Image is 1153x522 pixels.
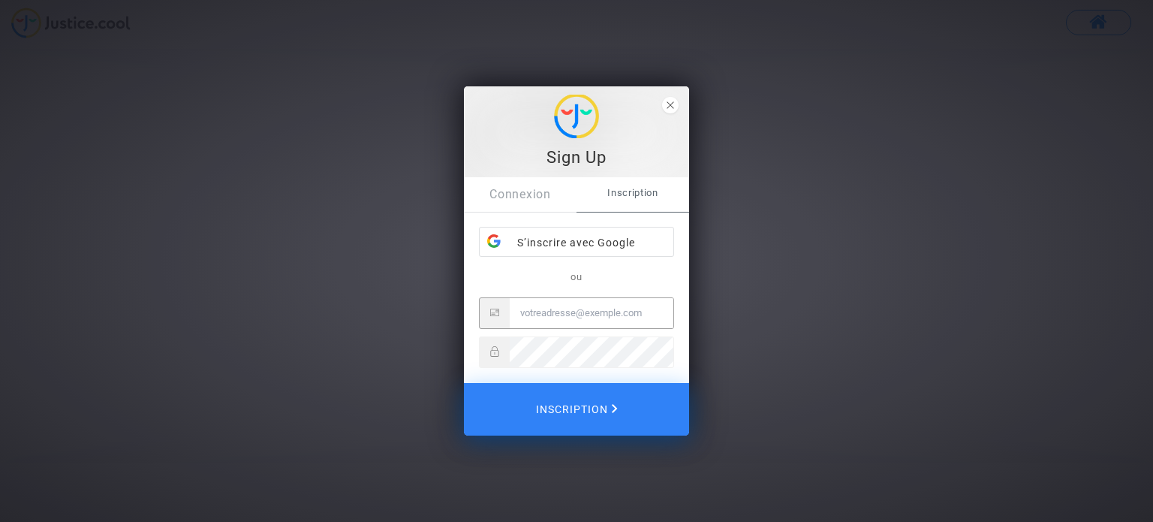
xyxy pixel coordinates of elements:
span: Inscription [536,394,618,425]
span: ou [570,271,583,282]
span: close [662,97,679,113]
input: Email [510,298,673,328]
span: Inscription [576,177,689,209]
a: Connexion [464,177,576,212]
button: Inscription [464,383,689,436]
div: Sign Up [472,146,681,169]
input: Password [510,337,673,367]
div: S’inscrire avec Google [480,228,673,258]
